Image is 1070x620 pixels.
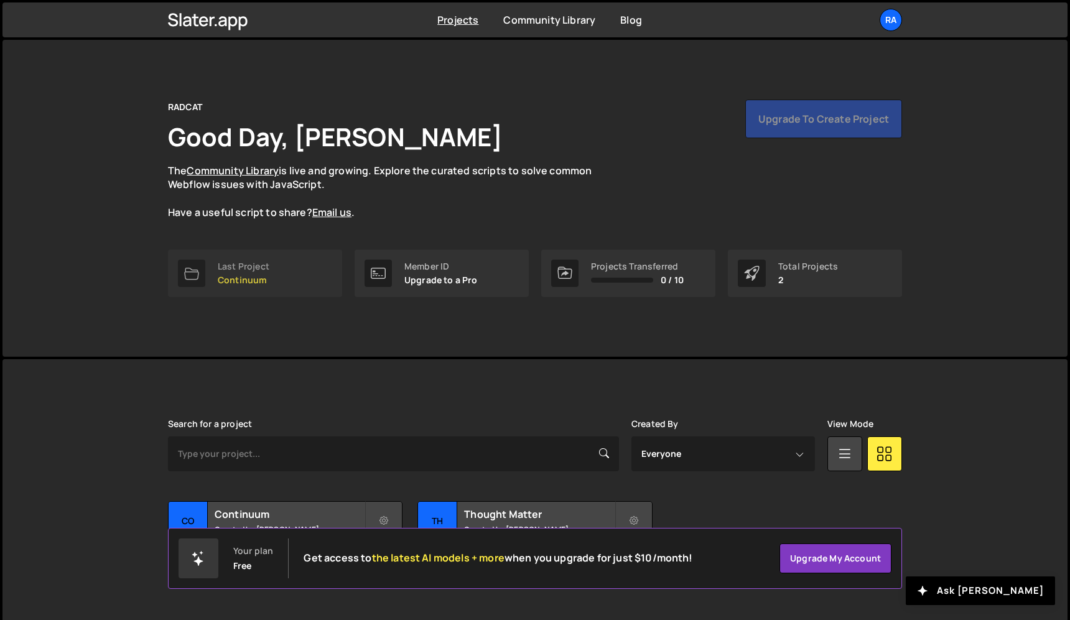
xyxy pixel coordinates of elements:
[620,13,642,27] a: Blog
[168,120,503,154] h1: Good Day, [PERSON_NAME]
[631,419,679,429] label: Created By
[168,436,619,471] input: Type your project...
[169,502,208,541] div: Co
[591,261,684,271] div: Projects Transferred
[779,543,891,573] a: Upgrade my account
[187,164,279,177] a: Community Library
[168,164,616,220] p: The is live and growing. Explore the curated scripts to solve common Webflow issues with JavaScri...
[215,507,365,521] h2: Continuum
[503,13,595,27] a: Community Library
[437,13,478,27] a: Projects
[880,9,902,31] a: RA
[661,275,684,285] span: 0 / 10
[778,275,838,285] p: 2
[168,100,202,115] div: RADCAT
[906,576,1055,605] button: Ask [PERSON_NAME]
[404,261,478,271] div: Member ID
[464,524,614,535] small: Created by [PERSON_NAME]
[215,524,365,535] small: Created by [PERSON_NAME]
[168,250,342,297] a: Last Project Continuum
[372,551,505,565] span: the latest AI models + more
[404,275,478,285] p: Upgrade to a Pro
[168,501,402,579] a: Co Continuum Created by [PERSON_NAME] 21 pages, last updated by [PERSON_NAME] about [DATE]
[418,502,457,541] div: Th
[218,261,269,271] div: Last Project
[233,561,252,571] div: Free
[233,546,273,556] div: Your plan
[827,419,873,429] label: View Mode
[312,205,351,219] a: Email us
[218,275,269,285] p: Continuum
[778,261,838,271] div: Total Projects
[304,552,692,564] h2: Get access to when you upgrade for just $10/month!
[417,501,652,579] a: Th Thought Matter Created by [PERSON_NAME] 1 page, last updated by [PERSON_NAME] over [DATE]
[464,507,614,521] h2: Thought Matter
[168,419,252,429] label: Search for a project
